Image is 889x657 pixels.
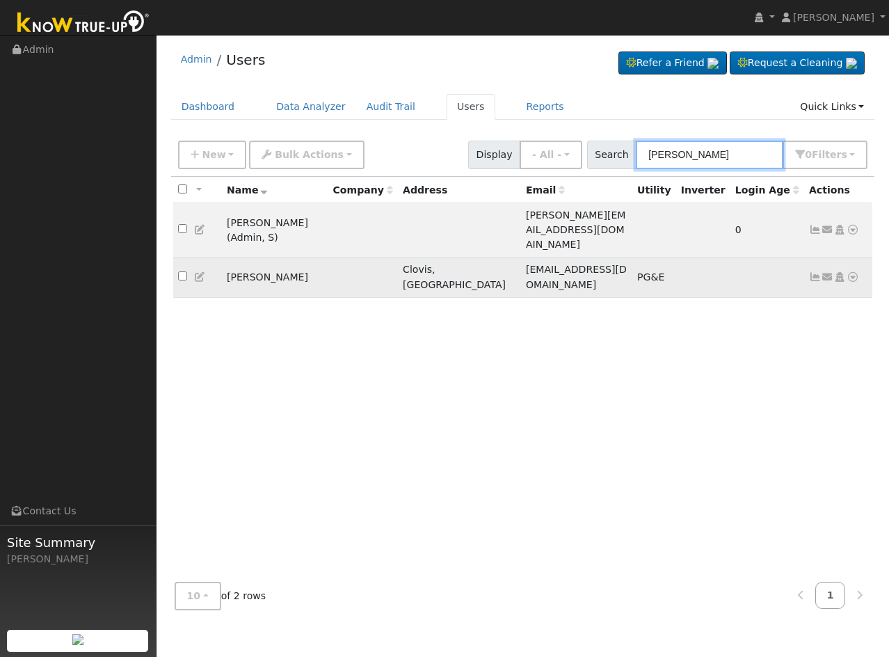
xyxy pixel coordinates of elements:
div: [PERSON_NAME] [7,552,149,567]
span: Name [227,184,268,196]
span: Days since last login [735,184,799,196]
img: retrieve [707,58,719,69]
span: Admin [230,232,262,243]
span: Filter [812,149,847,160]
div: Actions [809,183,867,198]
a: Show Graph [809,271,822,283]
span: [PERSON_NAME] [793,12,874,23]
span: Bulk Actions [275,149,344,160]
span: 10 [187,590,201,601]
td: [PERSON_NAME] [222,258,328,297]
a: Audit Trail [356,94,426,120]
td: [PERSON_NAME] [222,203,328,258]
span: New [202,149,225,160]
a: Data Analyzer [266,94,356,120]
a: forrest@solarnegotiators.com [822,223,834,237]
span: Email [526,184,565,196]
a: Admin [181,54,212,65]
a: Refer a Friend [618,52,727,75]
button: New [178,141,247,169]
button: 0Filters [783,141,867,169]
button: - All - [520,141,582,169]
span: Search [587,141,636,169]
div: Inverter [681,183,726,198]
a: Login As [833,224,846,235]
a: Users [226,52,265,68]
span: Site Summary [7,533,149,552]
span: [EMAIL_ADDRESS][DOMAIN_NAME] [526,264,627,290]
span: ( ) [227,232,278,243]
a: Users [447,94,495,120]
a: Request a Cleaning [730,52,865,75]
input: Search [636,141,783,169]
a: Other actions [847,223,859,237]
a: forrestbarcus@gmail.com [822,270,834,285]
span: Display [468,141,520,169]
a: Edit User [194,224,207,235]
span: Company name [333,184,393,196]
a: Quick Links [790,94,874,120]
div: Address [403,183,516,198]
img: retrieve [72,634,83,645]
a: Reports [516,94,575,120]
a: Dashboard [171,94,246,120]
a: 1 [815,582,846,609]
div: Utility [637,183,671,198]
a: Edit User [194,271,207,283]
span: [PERSON_NAME][EMAIL_ADDRESS][DOMAIN_NAME] [526,209,625,250]
span: Salesperson [262,232,274,243]
a: Not connected [809,224,822,235]
span: PG&E [637,271,664,283]
span: of 2 rows [175,582,266,610]
button: Bulk Actions [249,141,364,169]
button: 10 [175,582,221,610]
img: Know True-Up [10,8,157,39]
a: Login As [833,271,846,283]
img: retrieve [846,58,857,69]
span: 10/03/2025 8:44:05 AM [735,224,742,235]
span: s [841,149,847,160]
a: Other actions [847,270,859,285]
td: Clovis, [GEOGRAPHIC_DATA] [398,258,521,297]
